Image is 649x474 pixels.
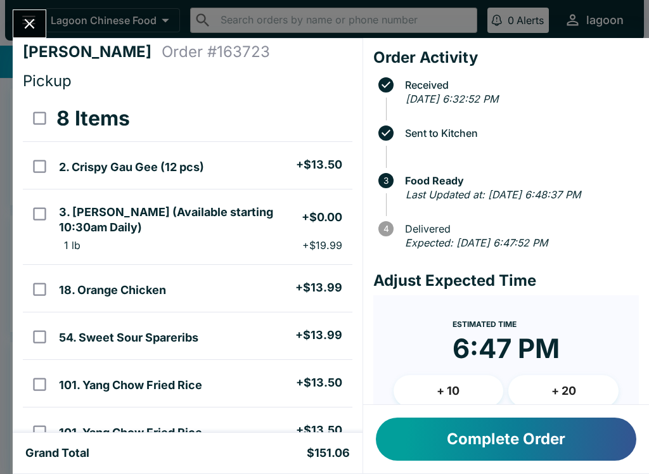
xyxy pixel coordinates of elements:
h5: + $0.00 [302,210,342,225]
h5: 2. Crispy Gau Gee (12 pcs) [59,160,204,175]
h5: + $13.50 [296,375,342,390]
span: Pickup [23,72,72,90]
h5: + $13.50 [296,157,342,172]
em: [DATE] 6:32:52 PM [406,93,498,105]
text: 3 [383,176,389,186]
h5: 101. Yang Chow Fried Rice [59,378,202,393]
h4: Order # 163723 [162,42,270,61]
h4: Order Activity [373,48,639,67]
h5: 3. [PERSON_NAME] (Available starting 10:30am Daily) [59,205,301,235]
text: 4 [383,224,389,234]
h3: 8 Items [56,106,130,131]
span: Food Ready [399,175,639,186]
h5: $151.06 [307,445,350,461]
button: Close [13,10,46,37]
span: Received [399,79,639,91]
button: Complete Order [376,418,636,461]
em: Last Updated at: [DATE] 6:48:37 PM [406,188,581,201]
h5: 54. Sweet Sour Spareribs [59,330,198,345]
h5: + $13.50 [296,423,342,438]
h4: Adjust Expected Time [373,271,639,290]
h5: Grand Total [25,445,89,461]
h5: 18. Orange Chicken [59,283,166,298]
p: + $19.99 [302,239,342,252]
button: + 10 [394,375,504,407]
em: Expected: [DATE] 6:47:52 PM [405,236,548,249]
span: Delivered [399,223,639,234]
time: 6:47 PM [453,332,560,365]
button: + 20 [508,375,619,407]
p: 1 lb [64,239,80,252]
h5: + $13.99 [295,280,342,295]
span: Sent to Kitchen [399,127,639,139]
h5: 101. Yang Chow Fried Rice [59,425,202,440]
span: Estimated Time [453,319,517,329]
h5: + $13.99 [295,328,342,343]
h4: [PERSON_NAME] [23,42,162,61]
